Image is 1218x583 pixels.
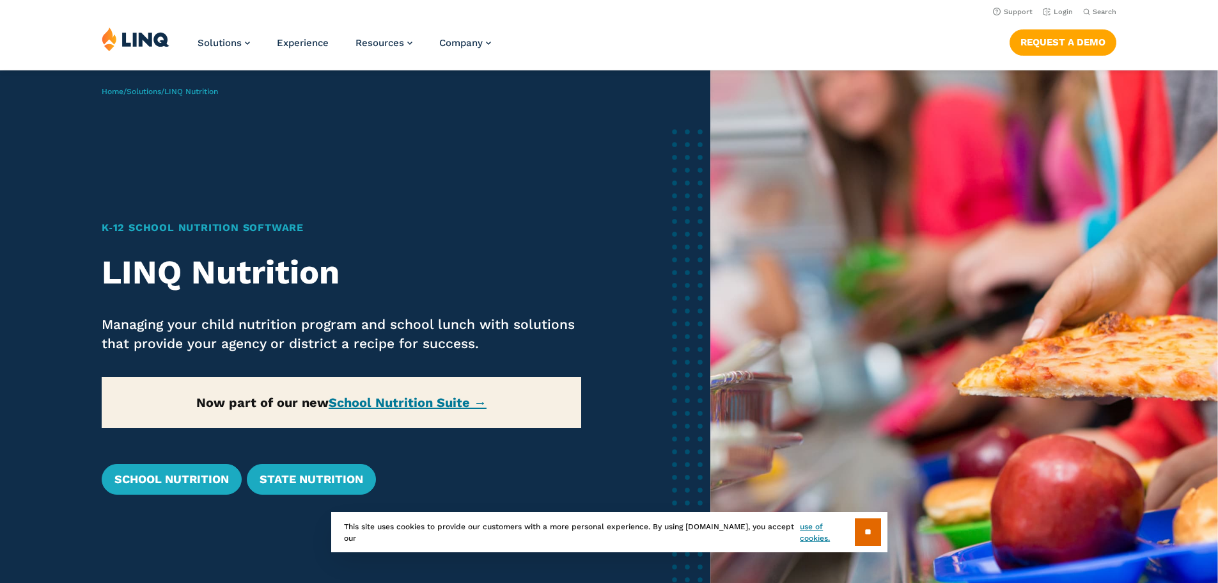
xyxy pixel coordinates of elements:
[164,87,218,96] span: LINQ Nutrition
[993,8,1033,16] a: Support
[196,395,487,410] strong: Now part of our new
[102,87,123,96] a: Home
[102,87,218,96] span: / /
[439,37,491,49] a: Company
[198,27,491,69] nav: Primary Navigation
[1083,7,1116,17] button: Open Search Bar
[127,87,161,96] a: Solutions
[355,37,404,49] span: Resources
[1010,27,1116,55] nav: Button Navigation
[102,27,169,51] img: LINQ | K‑12 Software
[102,253,340,292] strong: LINQ Nutrition
[355,37,412,49] a: Resources
[102,220,582,236] h1: K‑12 School Nutrition Software
[800,521,854,544] a: use of cookies.
[329,395,487,410] a: School Nutrition Suite →
[198,37,242,49] span: Solutions
[439,37,483,49] span: Company
[1043,8,1073,16] a: Login
[102,315,582,353] p: Managing your child nutrition program and school lunch with solutions that provide your agency or...
[102,464,242,495] a: School Nutrition
[277,37,329,49] a: Experience
[247,464,376,495] a: State Nutrition
[198,37,250,49] a: Solutions
[1010,29,1116,55] a: Request a Demo
[1093,8,1116,16] span: Search
[331,512,887,552] div: This site uses cookies to provide our customers with a more personal experience. By using [DOMAIN...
